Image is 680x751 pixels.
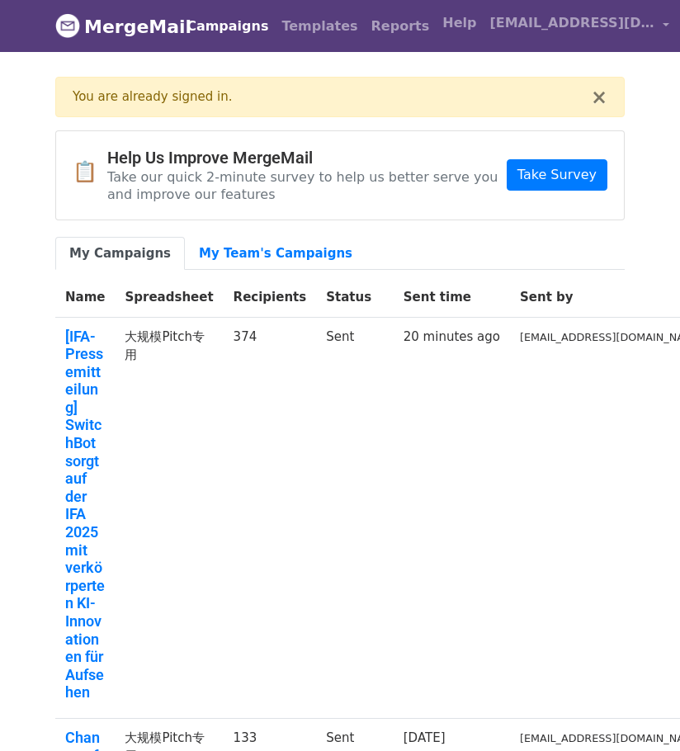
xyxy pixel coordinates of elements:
[436,7,483,40] a: Help
[73,87,591,106] div: You are already signed in.
[55,278,115,317] th: Name
[275,10,364,43] a: Templates
[73,160,107,184] span: 📋
[185,237,366,271] a: My Team's Campaigns
[55,13,80,38] img: MergeMail logo
[507,159,607,191] a: Take Survey
[107,148,507,168] h4: Help Us Improve MergeMail
[224,317,317,718] td: 374
[115,278,223,317] th: Spreadsheet
[55,237,185,271] a: My Campaigns
[65,328,105,701] a: [IFA-Pressemitteilung] SwitchBot sorgt auf der IFA 2025 mit verkörperten KI-Innovationen für Aufs...
[404,329,500,344] a: 20 minutes ago
[316,317,394,718] td: Sent
[489,13,654,33] span: [EMAIL_ADDRESS][DOMAIN_NAME]
[107,168,507,203] p: Take our quick 2-minute survey to help us better serve you and improve our features
[365,10,437,43] a: Reports
[404,730,446,745] a: [DATE]
[394,278,510,317] th: Sent time
[483,7,676,45] a: [EMAIL_ADDRESS][DOMAIN_NAME]
[224,278,317,317] th: Recipients
[180,10,275,43] a: Campaigns
[115,317,223,718] td: 大规模Pitch专用
[55,9,167,44] a: MergeMail
[316,278,394,317] th: Status
[591,87,607,107] button: ×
